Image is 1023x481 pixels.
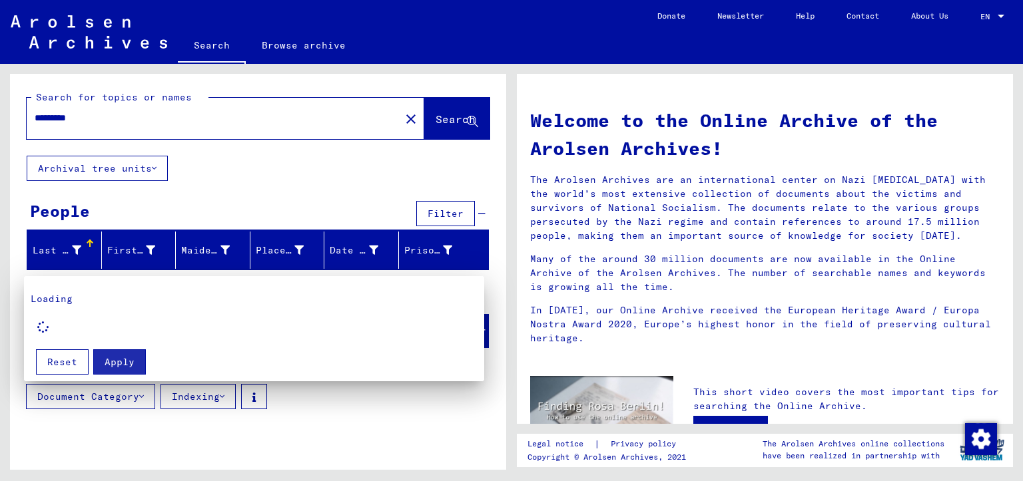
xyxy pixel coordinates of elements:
[31,292,478,306] p: Loading
[105,356,135,368] span: Apply
[36,349,89,375] button: Reset
[965,423,997,455] img: Zustimmung ändern
[93,349,146,375] button: Apply
[47,356,77,368] span: Reset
